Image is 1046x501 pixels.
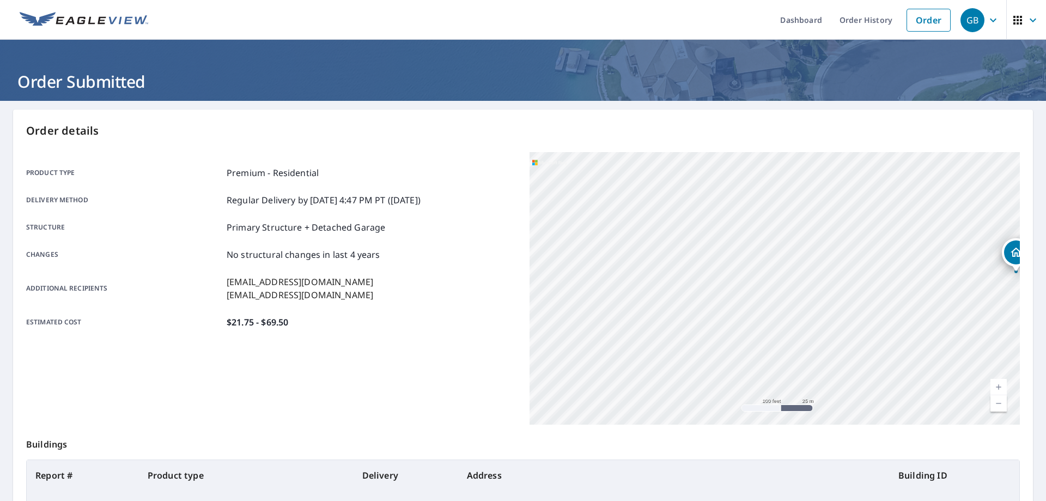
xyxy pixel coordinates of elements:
p: Product type [26,166,222,179]
p: Delivery method [26,194,222,207]
p: No structural changes in last 4 years [227,248,380,261]
p: [EMAIL_ADDRESS][DOMAIN_NAME] [227,275,373,288]
a: Current Level 18, Zoom In [990,379,1007,395]
div: GB [960,8,984,32]
p: Additional recipients [26,275,222,301]
a: Current Level 18, Zoom Out [990,395,1007,412]
p: Structure [26,221,222,234]
p: Premium - Residential [227,166,319,179]
p: [EMAIL_ADDRESS][DOMAIN_NAME] [227,288,373,301]
a: Order [907,9,951,32]
h1: Order Submitted [13,70,1033,93]
p: Regular Delivery by [DATE] 4:47 PM PT ([DATE]) [227,194,421,207]
p: Buildings [26,425,1020,460]
img: EV Logo [20,12,148,28]
p: Estimated cost [26,316,222,329]
th: Building ID [890,460,1019,491]
th: Product type [139,460,354,491]
th: Delivery [354,460,458,491]
div: Dropped pin, building 1, Residential property, 57772 Yellow Rail Ln Bend, OR 97707 [1002,238,1030,272]
p: Order details [26,123,1020,139]
th: Report # [27,460,139,491]
th: Address [458,460,890,491]
p: $21.75 - $69.50 [227,316,288,329]
p: Primary Structure + Detached Garage [227,221,385,234]
p: Changes [26,248,222,261]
